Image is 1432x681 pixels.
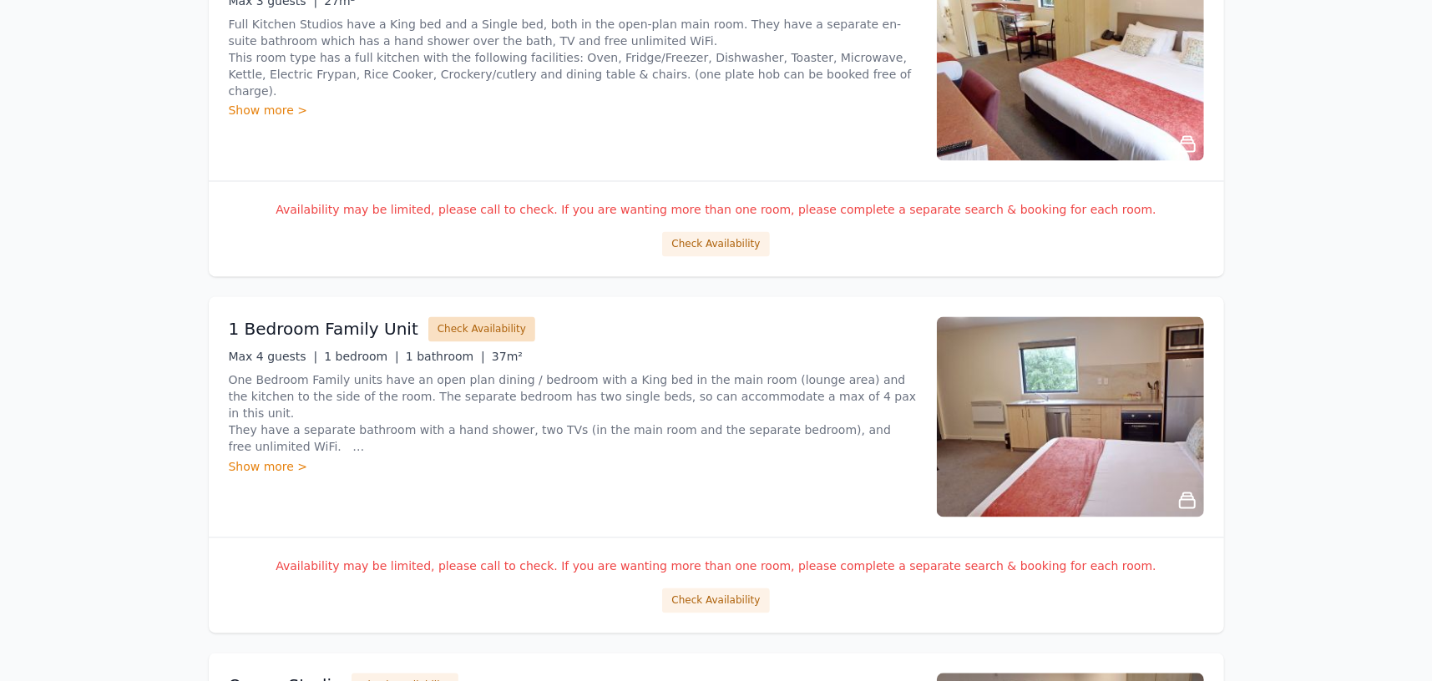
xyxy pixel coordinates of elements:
[406,351,485,364] span: 1 bathroom |
[229,372,917,456] p: One Bedroom Family units have an open plan dining / bedroom with a King bed in the main room (lou...
[229,351,318,364] span: Max 4 guests |
[229,16,917,99] p: Full Kitchen Studios have a King bed and a Single bed, both in the open-plan main room. They have...
[229,103,917,119] div: Show more >
[229,459,917,476] div: Show more >
[229,202,1204,219] p: Availability may be limited, please call to check. If you are wanting more than one room, please ...
[428,317,535,342] button: Check Availability
[229,558,1204,575] p: Availability may be limited, please call to check. If you are wanting more than one room, please ...
[492,351,523,364] span: 37m²
[324,351,399,364] span: 1 bedroom |
[229,318,418,341] h3: 1 Bedroom Family Unit
[662,232,769,257] button: Check Availability
[662,588,769,613] button: Check Availability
